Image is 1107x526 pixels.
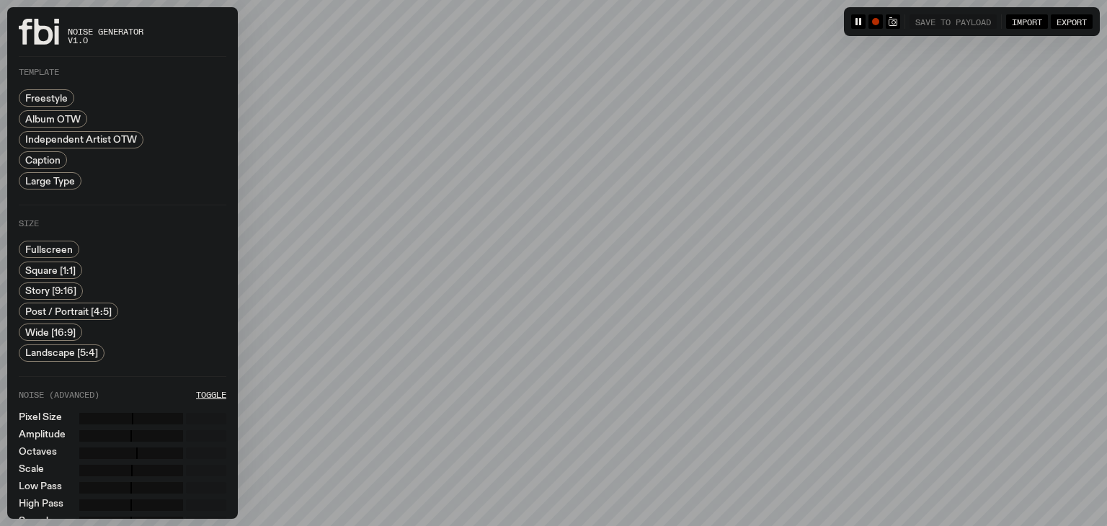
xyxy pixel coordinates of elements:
[19,465,44,476] label: Scale
[25,285,76,296] span: Story [9:16]
[19,68,59,76] label: Template
[19,430,66,442] label: Amplitude
[25,264,76,275] span: Square [1:1]
[19,220,39,228] label: Size
[1006,14,1048,29] button: Import
[910,14,997,29] button: Save to Payload
[68,28,143,36] span: Noise Generator
[19,447,57,459] label: Octaves
[68,37,143,45] span: v1.0
[196,391,226,399] button: Toggle
[25,93,68,104] span: Freestyle
[25,155,61,166] span: Caption
[25,134,137,145] span: Independent Artist OTW
[25,244,73,255] span: Fullscreen
[1057,17,1087,26] span: Export
[25,175,75,186] span: Large Type
[1051,14,1093,29] button: Export
[915,17,991,26] span: Save to Payload
[25,326,76,337] span: Wide [16:9]
[19,499,63,511] label: High Pass
[25,306,112,317] span: Post / Portrait [4:5]
[25,113,81,124] span: Album OTW
[19,391,99,399] label: Noise (Advanced)
[1012,17,1042,26] span: Import
[19,413,62,424] label: Pixel Size
[25,347,98,358] span: Landscape [5:4]
[19,482,62,494] label: Low Pass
